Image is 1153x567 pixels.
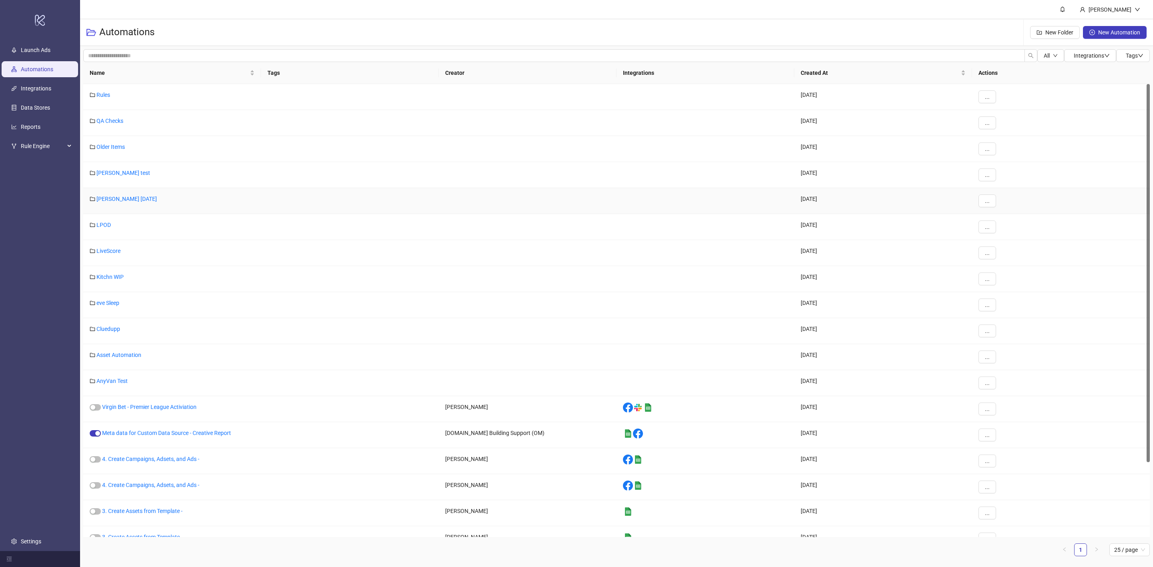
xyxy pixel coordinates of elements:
[21,66,53,72] a: Automations
[978,403,996,415] button: ...
[985,484,990,490] span: ...
[978,325,996,337] button: ...
[972,62,1150,84] th: Actions
[90,196,95,202] span: folder
[21,538,41,545] a: Settings
[21,124,40,130] a: Reports
[102,482,199,488] a: 4. Create Campaigns, Adsets, and Ads -
[90,352,95,358] span: folder
[978,377,996,389] button: ...
[90,144,95,150] span: folder
[102,430,231,436] a: Meta data for Custom Data Source - Creative Report
[261,62,439,84] th: Tags
[1138,53,1143,58] span: down
[794,474,972,500] div: [DATE]
[1098,29,1140,36] span: New Automation
[985,380,990,386] span: ...
[83,62,261,84] th: Name
[985,432,990,438] span: ...
[1083,26,1147,39] button: New Automation
[6,556,12,562] span: menu-fold
[985,302,990,308] span: ...
[794,240,972,266] div: [DATE]
[1058,543,1071,556] button: left
[1114,544,1145,556] span: 25 / page
[985,198,990,204] span: ...
[1109,543,1150,556] div: Page Size
[1053,53,1058,58] span: down
[1116,49,1150,62] button: Tagsdown
[439,500,617,526] div: [PERSON_NAME]
[985,354,990,360] span: ...
[794,370,972,396] div: [DATE]
[90,378,95,384] span: folder
[985,536,990,542] span: ...
[90,118,95,124] span: folder
[978,507,996,519] button: ...
[1064,49,1116,62] button: Integrationsdown
[90,170,95,176] span: folder
[985,406,990,412] span: ...
[439,422,617,448] div: [DOMAIN_NAME] Building Support (OM)
[439,526,617,552] div: [PERSON_NAME]
[985,510,990,516] span: ...
[90,92,95,98] span: folder
[21,85,51,92] a: Integrations
[985,458,990,464] span: ...
[978,246,996,259] button: ...
[439,474,617,500] div: [PERSON_NAME]
[978,168,996,181] button: ...
[1085,5,1135,14] div: [PERSON_NAME]
[978,533,996,545] button: ...
[794,84,972,110] div: [DATE]
[96,196,157,202] a: [PERSON_NAME] [DATE]
[96,300,119,306] a: eve Sleep
[1135,7,1140,12] span: down
[11,143,17,149] span: fork
[90,326,95,332] span: folder
[96,326,120,332] a: Cluedupp
[1030,26,1080,39] button: New Folder
[978,116,996,129] button: ...
[1090,543,1103,556] button: right
[794,292,972,318] div: [DATE]
[978,194,996,207] button: ...
[90,68,248,77] span: Name
[1080,7,1085,12] span: user
[1074,543,1087,556] li: 1
[96,248,121,254] a: LiveScore
[1060,6,1065,12] span: bell
[794,448,972,474] div: [DATE]
[96,92,110,98] a: Rules
[794,214,972,240] div: [DATE]
[1062,547,1067,552] span: left
[96,274,124,280] a: Kitchn WIP
[96,170,150,176] a: [PERSON_NAME] test
[90,248,95,254] span: folder
[978,429,996,441] button: ...
[978,481,996,493] button: ...
[1028,53,1034,58] span: search
[439,62,617,84] th: Creator
[90,222,95,228] span: folder
[102,404,197,410] a: Virgin Bet - Premier League Activiation
[1044,52,1050,59] span: All
[794,266,972,292] div: [DATE]
[617,62,794,84] th: Integrations
[1037,49,1064,62] button: Alldown
[978,299,996,311] button: ...
[794,318,972,344] div: [DATE]
[794,62,972,84] th: Created At
[439,448,617,474] div: [PERSON_NAME]
[978,90,996,103] button: ...
[90,300,95,306] span: folder
[1104,53,1110,58] span: down
[794,110,972,136] div: [DATE]
[985,250,990,256] span: ...
[96,118,123,124] a: QA Checks
[96,144,125,150] a: Older Items
[96,378,128,384] a: AnyVan Test
[985,146,990,152] span: ...
[801,68,959,77] span: Created At
[1090,543,1103,556] li: Next Page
